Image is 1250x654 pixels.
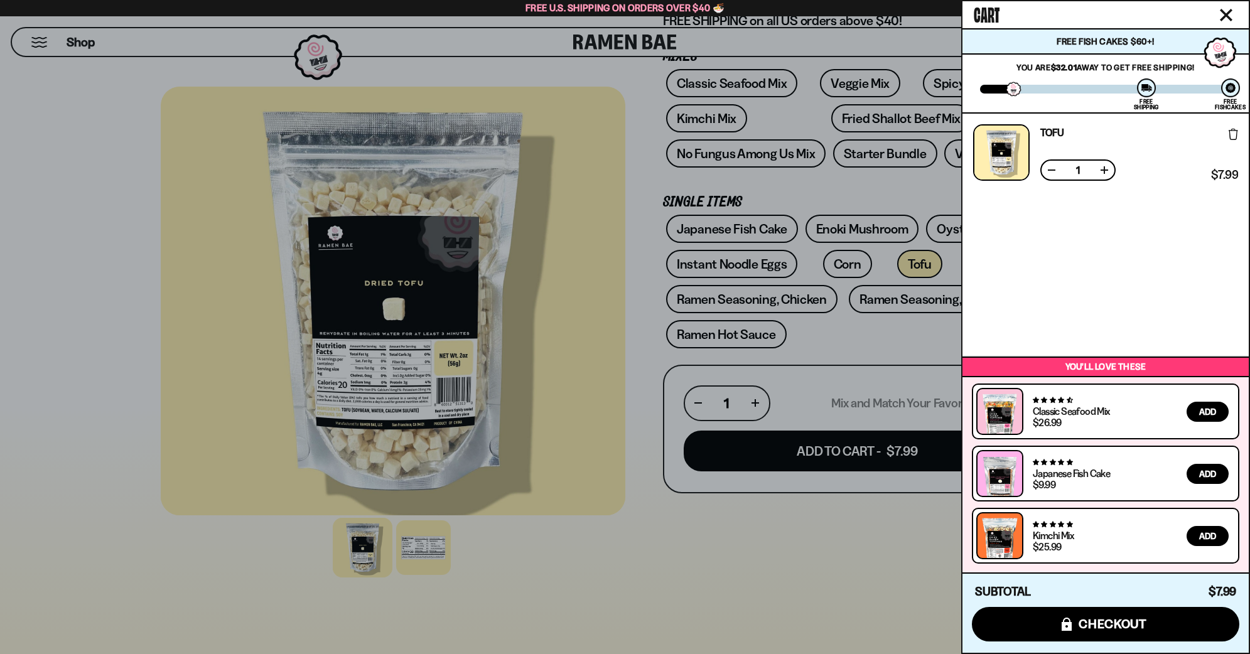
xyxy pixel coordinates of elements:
div: Free Shipping [1134,99,1158,110]
div: $25.99 [1033,542,1061,552]
a: Japanese Fish Cake [1033,467,1110,480]
span: 4.77 stars [1033,458,1072,466]
span: Free Fish Cakes $60+! [1057,36,1154,47]
span: Add [1199,532,1216,540]
span: Add [1199,407,1216,416]
strong: $32.01 [1051,62,1077,72]
span: $7.99 [1211,169,1238,181]
a: Tofu [1040,127,1064,137]
div: Free Fishcakes [1215,99,1246,110]
span: 1 [1068,165,1088,175]
h4: Subtotal [975,586,1031,598]
span: 4.68 stars [1033,396,1072,404]
a: Classic Seafood Mix [1033,405,1110,417]
button: checkout [972,607,1239,641]
p: You are away to get Free Shipping! [980,62,1231,72]
span: Cart [974,1,999,26]
button: Add [1187,526,1229,546]
button: Add [1187,402,1229,422]
span: checkout [1079,617,1147,631]
span: Add [1199,469,1216,478]
button: Add [1187,464,1229,484]
a: Kimchi Mix [1033,529,1074,542]
span: $7.99 [1209,584,1236,599]
p: You’ll love these [966,361,1246,373]
button: Close cart [1217,6,1236,24]
div: $26.99 [1033,417,1061,427]
span: 4.76 stars [1033,520,1072,528]
div: $9.99 [1033,480,1055,490]
span: Free U.S. Shipping on Orders over $40 🍜 [525,2,725,14]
